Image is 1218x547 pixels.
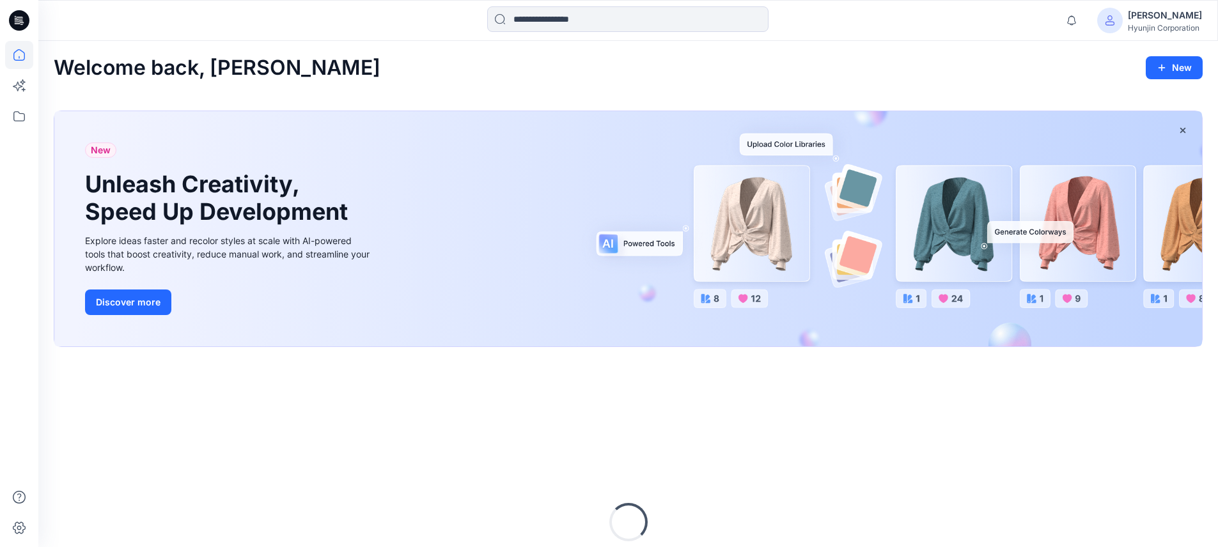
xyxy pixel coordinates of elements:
h1: Unleash Creativity, Speed Up Development [85,171,354,226]
button: Discover more [85,289,171,315]
div: Hyunjin Corporation [1128,23,1202,33]
div: [PERSON_NAME] [1128,8,1202,23]
button: New [1146,56,1203,79]
svg: avatar [1105,15,1115,26]
div: Explore ideas faster and recolor styles at scale with AI-powered tools that boost creativity, red... [85,234,373,274]
span: New [91,143,111,158]
h2: Welcome back, [PERSON_NAME] [54,56,380,80]
a: Discover more [85,289,373,315]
